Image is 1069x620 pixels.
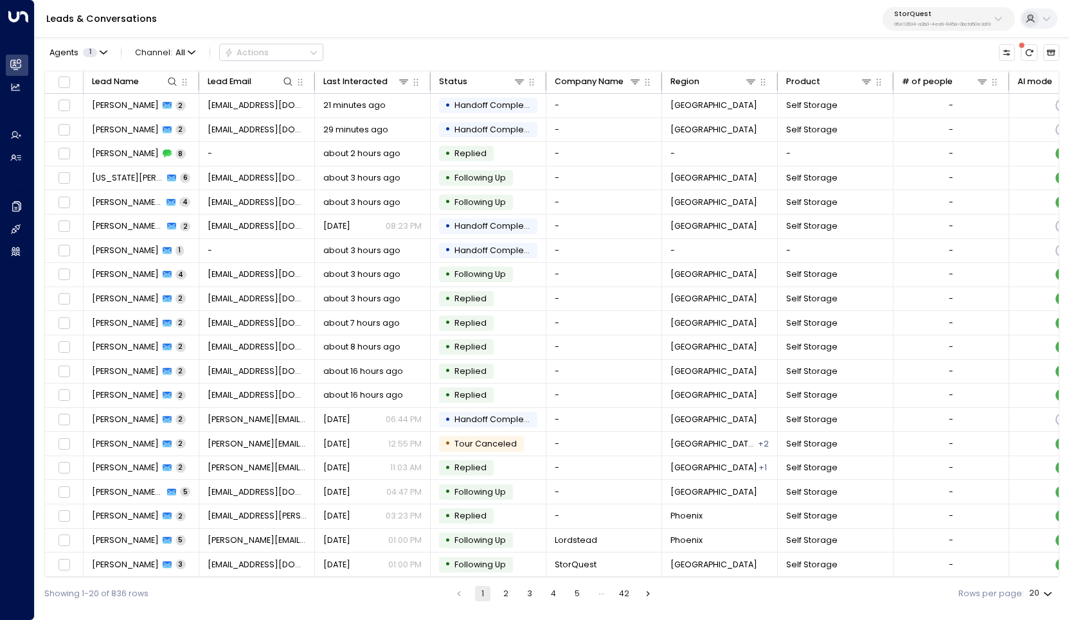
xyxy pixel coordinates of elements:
[546,239,662,263] td: -
[92,293,159,305] span: Randy Sysol
[778,239,894,263] td: -
[670,559,757,571] span: Oakland
[670,75,758,89] div: Region
[949,535,953,546] div: -
[498,586,514,601] button: Go to page 2
[49,49,78,57] span: Agents
[323,414,350,425] span: Yesterday
[475,586,490,601] button: page 1
[208,197,307,208] span: lancasterj372@gmail.com
[386,510,422,522] p: 03:23 PM
[522,586,537,601] button: Go to page 3
[949,293,953,305] div: -
[445,265,451,285] div: •
[546,311,662,335] td: -
[57,412,71,427] span: Toggle select row
[57,267,71,282] span: Toggle select row
[555,75,624,89] div: Company Name
[92,510,159,522] span: Timikah Joyner
[92,148,159,159] span: Allison Bradley
[949,366,953,377] div: -
[92,462,159,474] span: Donte Jones
[57,146,71,161] span: Toggle select row
[57,388,71,403] span: Toggle select row
[208,414,307,425] span: donte.jones87@yahoo.com
[386,414,422,425] p: 06:44 PM
[445,240,451,260] div: •
[454,341,487,352] span: Replied
[546,504,662,528] td: -
[670,510,703,522] span: Phoenix
[949,510,953,522] div: -
[92,172,164,184] span: Virginia Slonaker
[92,535,159,546] span: Eric Williams
[445,96,451,116] div: •
[388,438,422,450] p: 12:55 PM
[894,10,991,18] p: StorQuest
[546,480,662,504] td: -
[949,172,953,184] div: -
[670,269,757,280] span: Honolulu
[44,44,111,60] button: Agents1
[546,408,662,432] td: -
[454,172,506,183] span: Following Up
[949,462,953,474] div: -
[208,317,307,329] span: reannabenjamin@yahoo.com
[454,462,487,473] span: Replied
[175,342,186,351] span: 2
[445,410,451,430] div: •
[546,166,662,190] td: -
[323,148,400,159] span: about 2 hours ago
[57,75,71,89] span: Toggle select all
[175,48,185,57] span: All
[323,317,400,329] span: about 7 hours ago
[175,245,184,255] span: 1
[323,293,400,305] span: about 3 hours ago
[130,44,200,60] span: Channel:
[323,389,403,401] span: about 16 hours ago
[445,482,451,502] div: •
[323,245,400,256] span: about 3 hours ago
[219,44,323,61] div: Button group with a nested menu
[175,463,186,472] span: 2
[445,531,451,551] div: •
[46,12,157,25] a: Leads & Conversations
[894,22,991,27] p: 95e12634-a2b0-4ea9-845a-0bcfa50e2d19
[1021,44,1037,60] span: There are new threads available. Refresh the grid to view the latest updates.
[555,535,597,546] span: Lordstead
[454,245,538,256] span: Handoff Completed
[92,124,159,136] span: Lauren Akase
[786,510,838,522] span: Self Storage
[57,195,71,209] span: Toggle select row
[130,44,200,60] button: Channel:All
[445,289,451,309] div: •
[786,75,820,89] div: Product
[208,438,307,450] span: donte.jones87@yahoo.com
[445,313,451,333] div: •
[949,197,953,208] div: -
[92,197,163,208] span: Charles Ashley Lancaster Lancaster
[57,123,71,137] span: Toggle select row
[323,75,388,89] div: Last Interacted
[92,414,159,425] span: Donte Jones
[199,239,315,263] td: -
[445,168,451,188] div: •
[208,486,307,498] span: issa.executive2027@gmail.com
[92,75,179,89] div: Lead Name
[323,269,400,280] span: about 3 hours ago
[323,197,400,208] span: about 3 hours ago
[445,217,451,236] div: •
[662,142,778,166] td: -
[555,559,597,571] span: StorQuest
[175,318,186,328] span: 2
[83,48,97,57] span: 1
[949,559,953,571] div: -
[445,385,451,405] div: •
[445,337,451,357] div: •
[670,220,757,232] span: Honolulu
[208,100,307,111] span: lauren.akase@gmail.com
[670,172,757,184] span: Redwood City
[670,389,757,401] span: Honolulu
[670,100,757,111] span: Honolulu
[949,220,953,232] div: -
